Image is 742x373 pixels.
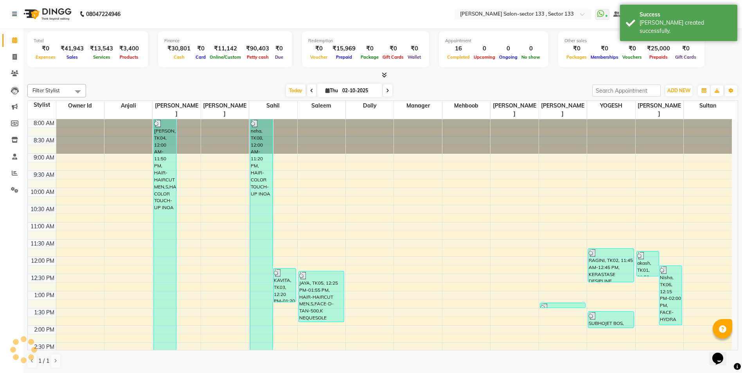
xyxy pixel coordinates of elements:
span: Anjali [104,101,152,111]
span: Services [91,54,112,60]
div: 0 [472,44,497,53]
div: Redemption [308,38,423,44]
div: Nisha, TK06, 12:15 PM-02:00 PM, FACE-HYDRA FACIAL,FACE-FACE BLEACH-500 [659,266,682,325]
div: Stylist [28,101,56,109]
span: Ongoing [497,54,519,60]
input: 2025-10-02 [340,85,379,97]
span: Petty cash [245,54,271,60]
div: KAVITA, TK03, 12:20 PM-01:20 PM, KERASTASE DESIPLINE SHAMPO,KERASTASE DESIPLINE MASK,HAIR-BLOWDRY [273,269,296,302]
div: ₹0 [381,44,406,53]
span: ADD NEW [667,88,690,93]
div: ₹0 [564,44,589,53]
span: Expenses [34,54,57,60]
div: 0 [519,44,542,53]
span: [PERSON_NAME] [636,101,683,119]
span: Today [286,84,305,97]
span: Gift Cards [673,54,698,60]
div: Bill created successfully. [640,19,731,35]
b: 08047224946 [86,3,120,25]
div: ₹15,969 [329,44,359,53]
span: [PERSON_NAME] [201,101,249,119]
div: ₹0 [673,44,698,53]
div: 8:30 AM [32,136,56,145]
span: Memberships [589,54,620,60]
span: Owner id [56,101,104,111]
div: ₹90,403 [243,44,272,53]
div: 1:00 PM [32,291,56,299]
div: ₹0 [620,44,644,53]
div: ₹0 [359,44,381,53]
div: akash, TK01, 11:50 AM-12:35 PM, HAIR-HAIRCUT MEN,S,HAIR-[PERSON_NAME] STYLING [637,251,659,276]
span: Card [194,54,208,60]
span: YOGESH [587,101,635,111]
button: ADD NEW [665,85,692,96]
div: ₹0 [308,44,329,53]
div: Total [34,38,142,44]
div: 2:00 PM [32,326,56,334]
div: ₹41,943 [57,44,87,53]
div: Success [640,11,731,19]
iframe: chat widget [709,342,734,365]
div: Finance [164,38,286,44]
div: 9:30 AM [32,171,56,179]
span: [PERSON_NAME] [539,101,587,119]
span: sahil [249,101,297,111]
span: Prepaid [334,54,354,60]
span: Cash [172,54,187,60]
div: 9:00 AM [32,154,56,162]
div: 1:30 PM [32,308,56,317]
span: Sales [65,54,80,60]
div: 8:00 AM [32,119,56,127]
span: Manager [394,101,442,111]
span: Wallet [406,54,423,60]
div: 11:30 AM [29,240,56,248]
div: 12:30 PM [29,274,56,282]
div: ₹0 [34,44,57,53]
div: Appointment [445,38,542,44]
div: 10:30 AM [29,205,56,213]
span: Dolly [346,101,393,111]
span: Products [118,54,140,60]
span: Packages [564,54,589,60]
div: Other sales [564,38,698,44]
span: Online/Custom [208,54,243,60]
div: RAGINI, TK02, 11:45 AM-12:45 PM, KERASTASE DESIPLINE SHAMPO,KERASTASE DESIPLINE MASK,HAIR-BLOWDRY [588,249,633,282]
span: Filter Stylist [32,87,60,93]
div: ₹11,142 [208,44,243,53]
div: ₹0 [272,44,286,53]
input: Search Appointment [592,84,661,97]
span: Completed [445,54,472,60]
span: Upcoming [472,54,497,60]
div: 16 [445,44,472,53]
div: KAVITA, TK03, 01:20 PM-01:30 PM, FACE-EYE BROWS THREADING-100 [540,303,585,308]
span: Due [273,54,285,60]
span: [PERSON_NAME] [153,101,200,119]
span: Gift Cards [381,54,406,60]
span: 1 / 1 [38,357,49,365]
div: JAYA, TK05, 12:25 PM-01:55 PM, HAIR-HAIRCUT MEN,S,FACE-D-TAN-500,K NEQUESOLE [299,271,344,322]
div: ₹0 [194,44,208,53]
span: Voucher [308,54,329,60]
span: saleem [298,101,345,111]
div: 11:00 AM [29,222,56,231]
span: sultan [684,101,732,111]
div: 2:30 PM [32,343,56,351]
div: 10:00 AM [29,188,56,196]
span: Thu [323,88,340,93]
div: SUBHOJET BOS, TK07, 01:35 PM-02:05 PM, [PERSON_NAME] INFORCER ,[PERSON_NAME] INFORCER MASK [588,312,633,328]
div: ₹30,801 [164,44,194,53]
span: No show [519,54,542,60]
div: 12:00 PM [29,257,56,265]
span: Vouchers [620,54,644,60]
div: ₹3,400 [116,44,142,53]
div: ₹0 [589,44,620,53]
div: ₹25,000 [644,44,673,53]
span: Prepaids [647,54,670,60]
span: Mehboob [442,101,490,111]
div: ₹13,543 [87,44,116,53]
div: ₹0 [406,44,423,53]
span: Package [359,54,381,60]
div: 0 [497,44,519,53]
span: [PERSON_NAME] [490,101,538,119]
img: logo [20,3,74,25]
